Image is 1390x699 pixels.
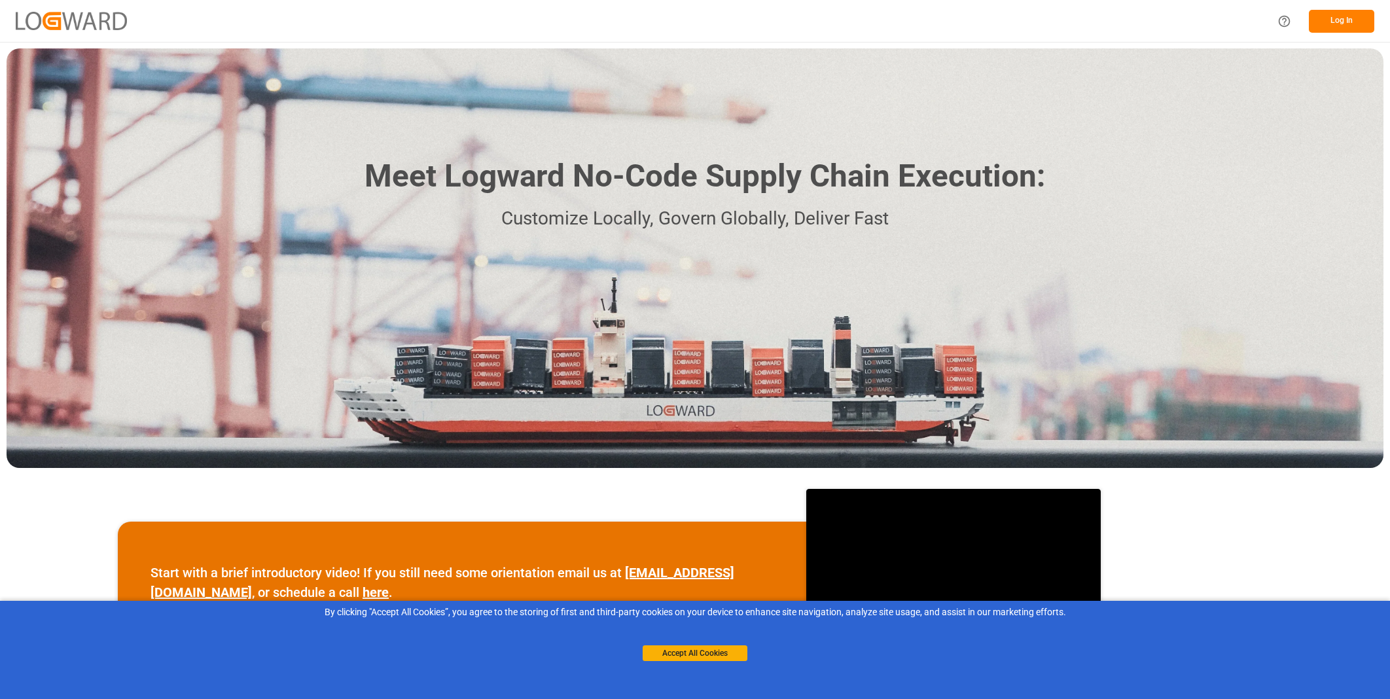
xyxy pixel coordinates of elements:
img: Logward_new_orange.png [16,12,127,29]
button: Accept All Cookies [643,645,747,661]
a: here [363,584,389,600]
h1: Meet Logward No-Code Supply Chain Execution: [365,153,1045,200]
button: Help Center [1270,7,1299,36]
a: [EMAIL_ADDRESS][DOMAIN_NAME] [151,565,734,600]
button: Log In [1309,10,1374,33]
p: Customize Locally, Govern Globally, Deliver Fast [345,204,1045,234]
div: By clicking "Accept All Cookies”, you agree to the storing of first and third-party cookies on yo... [9,605,1381,619]
p: Start with a brief introductory video! If you still need some orientation email us at , or schedu... [151,563,774,602]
